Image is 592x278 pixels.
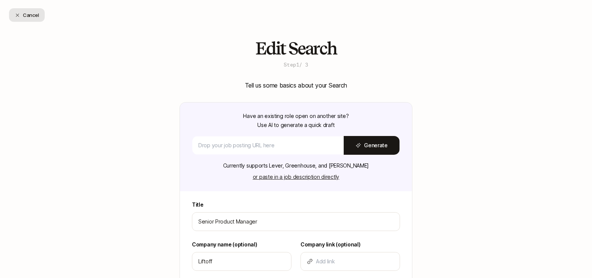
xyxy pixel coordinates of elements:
label: Title [192,200,400,209]
p: Currently supports Lever, Greenhouse, and [PERSON_NAME] [223,161,369,170]
input: Add link [316,257,394,266]
label: Company link (optional) [301,240,400,249]
label: Company name (optional) [192,240,291,249]
button: Cancel [9,8,45,22]
h2: Edit Search [255,39,337,58]
input: Tell us who you're hiring for [198,257,285,266]
input: e.g. Head of Marketing, Contract Design Lead [198,217,394,226]
p: Have an existing role open on another site? Use AI to generate a quick draft [243,112,349,130]
button: or paste in a job description directly [248,172,344,182]
input: Drop your job posting URL here [198,141,338,150]
p: Step 1 / 3 [284,61,308,68]
p: Tell us some basics about your Search [245,80,347,90]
